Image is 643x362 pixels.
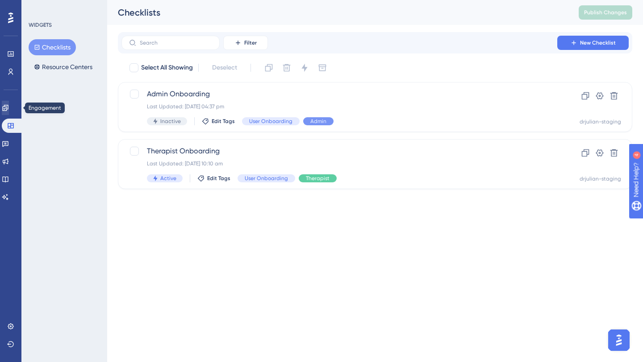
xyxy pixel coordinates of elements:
[197,175,230,182] button: Edit Tags
[223,36,268,50] button: Filter
[212,62,237,73] span: Deselect
[557,36,629,50] button: New Checklist
[29,59,98,75] button: Resource Centers
[580,39,616,46] span: New Checklist
[141,62,193,73] span: Select All Showing
[605,327,632,354] iframe: UserGuiding AI Assistant Launcher
[306,175,330,182] span: Therapist
[21,2,56,13] span: Need Help?
[579,5,632,20] button: Publish Changes
[580,175,621,182] div: drjulian-staging
[249,118,292,125] span: User Onboarding
[160,118,181,125] span: Inactive
[584,9,627,16] span: Publish Changes
[140,40,212,46] input: Search
[118,6,556,19] div: Checklists
[245,175,288,182] span: User Onboarding
[244,39,257,46] span: Filter
[212,118,235,125] span: Edit Tags
[160,175,176,182] span: Active
[147,103,532,110] div: Last Updated: [DATE] 04:37 pm
[29,21,52,29] div: WIDGETS
[147,146,532,156] span: Therapist Onboarding
[310,118,326,125] span: Admin
[202,118,235,125] button: Edit Tags
[29,39,76,55] button: Checklists
[147,160,532,167] div: Last Updated: [DATE] 10:10 am
[580,118,621,125] div: drjulian-staging
[207,175,230,182] span: Edit Tags
[147,89,532,99] span: Admin Onboarding
[204,60,245,76] button: Deselect
[62,4,65,12] div: 4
